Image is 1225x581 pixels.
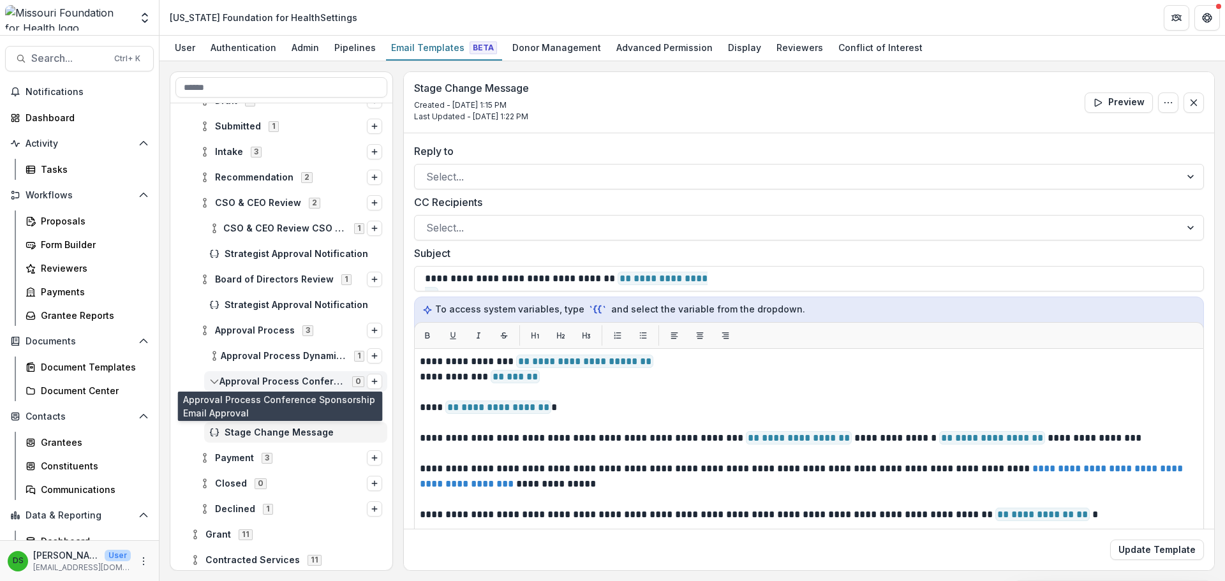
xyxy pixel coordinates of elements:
p: [PERSON_NAME] [33,548,100,562]
button: Open Activity [5,133,154,154]
span: Submitted [215,121,261,132]
div: Donor Management [507,38,606,57]
button: Partners [1164,5,1189,31]
span: 0 [352,376,364,386]
span: 3 [302,325,313,335]
span: 1 [263,504,273,514]
div: Approval Process Dynamic Payment Schedule1Options [204,346,387,366]
a: Advanced Permission [611,36,718,61]
a: Dashboard [20,531,154,552]
button: List [633,325,653,346]
span: Strategist Approval Notification [225,300,382,311]
div: Approval Process Conference Sponsorship Email Approval0Options [204,371,387,392]
span: Approval Process Conference Sponsorship Email Approval [219,376,345,387]
span: Beta [470,41,497,54]
a: Display [723,36,766,61]
a: Donor Management [507,36,606,61]
button: Open entity switcher [136,5,154,31]
span: Notifications [26,87,149,98]
button: Align left [664,325,685,346]
a: Dashboard [5,107,154,128]
span: Payment [215,453,254,464]
a: Grantees [20,432,154,453]
div: Ctrl + K [112,52,143,66]
button: Notifications [5,82,154,102]
span: Grant [205,529,231,540]
label: Subject [414,246,1196,261]
a: Payments [20,281,154,302]
span: Activity [26,138,133,149]
div: Payment3Options [195,448,387,468]
p: User [105,550,131,561]
div: Email Templates [386,38,502,57]
div: Authentication [205,38,281,57]
a: Reviewers [771,36,828,61]
button: Strikethrough [494,325,514,346]
button: Options [367,144,382,159]
span: Stage Change Message [225,427,382,438]
a: Document Templates [20,357,154,378]
label: Reply to [414,143,1196,159]
span: 1 [354,223,364,233]
div: Constituents [41,459,144,473]
button: Search... [5,46,154,71]
div: Strategist Approval Notification [204,295,387,315]
label: CC Recipients [414,195,1196,210]
img: Missouri Foundation for Health logo [5,5,131,31]
div: Form Builder [41,238,144,251]
a: Email Templates Beta [386,36,502,61]
div: Advanced Permission [611,38,718,57]
button: Open Contacts [5,406,154,427]
span: CSO & CEO Review [215,198,301,209]
div: Tasks [41,163,144,176]
div: Strategist Approval Notification [204,244,387,264]
div: CSO & CEO Review2Options [195,193,387,213]
h3: Stage Change Message [414,82,529,94]
div: Contracted Services11 [185,550,387,570]
button: H2 [551,325,571,346]
button: Italic [468,325,489,346]
div: Conflict of Interest [833,38,928,57]
button: Options [367,348,382,364]
span: 3 [262,453,272,463]
button: Options [367,221,382,236]
span: 0 [255,478,267,489]
div: Admin [286,38,324,57]
button: Options [367,170,382,185]
span: Documents [26,336,133,347]
div: Display [723,38,766,57]
div: Reviewers [41,261,144,275]
p: [EMAIL_ADDRESS][DOMAIN_NAME] [33,562,131,573]
span: 11 [308,555,322,565]
div: Grantees [41,436,144,449]
button: Options [367,374,382,389]
span: CSO & CEO Review CSO Review [223,223,346,234]
div: Reviewers [771,38,828,57]
span: Board of Directors Review [215,274,334,285]
p: Created - [DATE] 1:15 PM [414,99,529,111]
button: Options [367,195,382,210]
p: To access system variables, type and select the variable from the dropdown. [422,302,1196,316]
div: Payments [41,285,144,298]
div: Dashboard [26,111,144,124]
span: 11 [239,529,253,540]
div: Communications [41,483,144,496]
button: More [136,554,151,569]
button: List [607,325,628,346]
span: Strategist Approval Notification [225,249,382,260]
button: Options [367,323,382,338]
code: `{{` [587,303,609,316]
button: Align right [715,325,736,346]
div: Dashboard [41,534,144,548]
div: Pipelines [329,38,381,57]
button: Update Template [1110,540,1204,560]
div: Proposals [41,214,144,228]
a: Constituents [20,455,154,476]
div: CSO & CEO Review CSO Review1Options [204,218,387,239]
div: User [170,38,200,57]
button: H1 [525,325,546,346]
span: Intake [215,147,243,158]
button: Options [367,450,382,466]
button: Options [367,272,382,287]
button: Open Data & Reporting [5,505,154,526]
